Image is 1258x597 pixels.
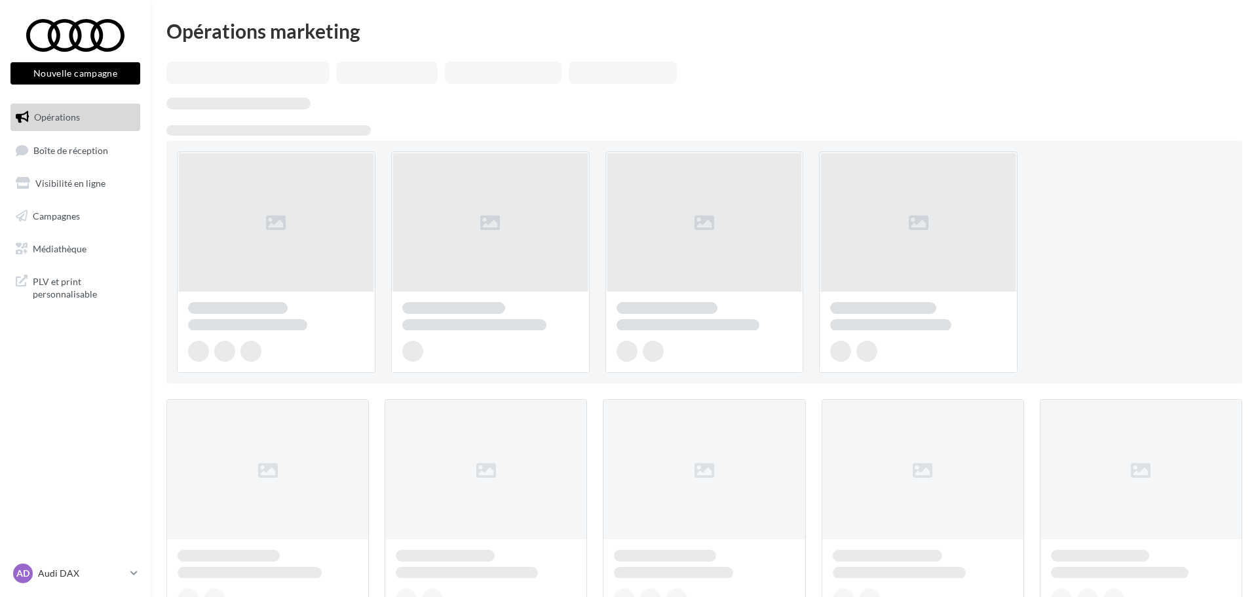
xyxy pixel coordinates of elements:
[33,144,108,155] span: Boîte de réception
[8,136,143,164] a: Boîte de réception
[33,273,135,301] span: PLV et print personnalisable
[35,178,105,189] span: Visibilité en ligne
[8,104,143,131] a: Opérations
[33,210,80,221] span: Campagnes
[8,202,143,230] a: Campagnes
[34,111,80,123] span: Opérations
[8,267,143,306] a: PLV et print personnalisable
[16,567,29,580] span: AD
[10,561,140,586] a: AD Audi DAX
[8,170,143,197] a: Visibilité en ligne
[10,62,140,85] button: Nouvelle campagne
[33,242,86,254] span: Médiathèque
[38,567,125,580] p: Audi DAX
[166,21,1242,41] div: Opérations marketing
[8,235,143,263] a: Médiathèque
